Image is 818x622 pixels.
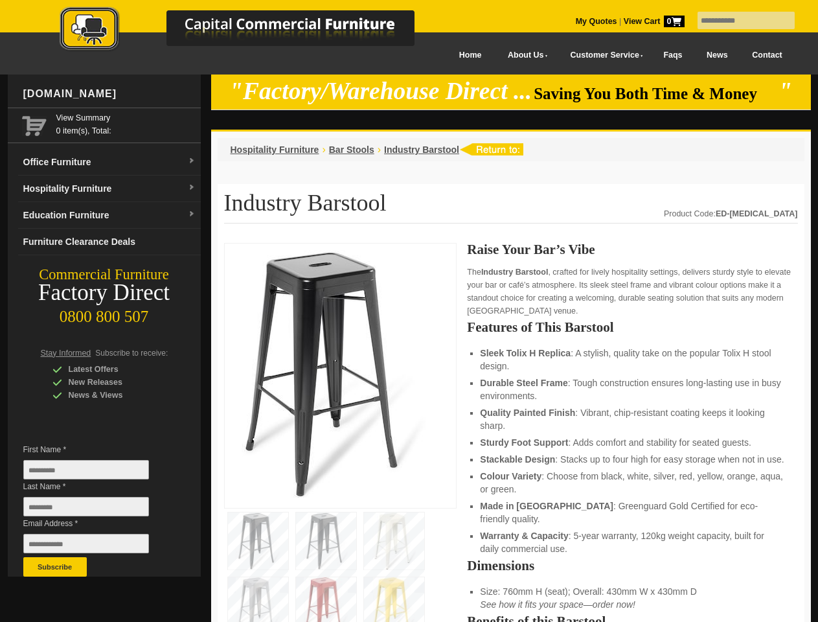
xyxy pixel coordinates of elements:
[18,229,201,255] a: Furniture Clearance Deals
[480,437,568,448] strong: Sturdy Foot Support
[41,349,91,358] span: Stay Informed
[23,480,168,493] span: Last Name *
[740,41,794,70] a: Contact
[480,347,784,373] li: : A stylish, quality take on the popular Tolix H stool design.
[329,144,374,155] a: Bar Stools
[576,17,617,26] a: My Quotes
[188,184,196,192] img: dropdown
[534,85,777,102] span: Saving You Both Time & Money
[480,453,784,466] li: : Stacks up to four high for easy storage when not in use.
[18,75,201,113] div: [DOMAIN_NAME]
[480,406,784,432] li: : Vibrant, chip-resistant coating keeps it looking sharp.
[467,559,797,572] h2: Dimensions
[8,284,201,302] div: Factory Direct
[95,349,168,358] span: Subscribe to receive:
[8,301,201,326] div: 0800 800 507
[459,143,523,155] img: return to
[52,376,176,389] div: New Releases
[664,207,798,220] div: Product Code:
[231,144,319,155] a: Hospitality Furniture
[322,143,325,156] li: ›
[23,517,168,530] span: Email Address *
[52,389,176,402] div: News & Views
[480,408,575,418] strong: Quality Painted Finish
[23,460,149,479] input: First Name *
[188,157,196,165] img: dropdown
[480,585,784,611] li: Size: 760mm H (seat); Overall: 430mm W x 430mm D
[52,363,176,376] div: Latest Offers
[480,470,784,496] li: : Choose from black, white, silver, red, yellow, orange, aqua, or green.
[56,111,196,124] a: View Summary
[480,531,568,541] strong: Warranty & Capacity
[778,78,792,104] em: "
[24,6,477,58] a: Capital Commercial Furniture Logo
[652,41,695,70] a: Faqs
[23,534,149,553] input: Email Address *
[621,17,684,26] a: View Cart0
[56,111,196,135] span: 0 item(s), Total:
[23,557,87,577] button: Subscribe
[480,436,784,449] li: : Adds comfort and stability for seated guests.
[494,41,556,70] a: About Us
[556,41,651,70] a: Customer Service
[480,501,613,511] strong: Made in [GEOGRAPHIC_DATA]
[378,143,381,156] li: ›
[480,348,571,358] strong: Sleek Tolix H Replica
[624,17,685,26] strong: View Cart
[384,144,459,155] a: Industry Barstool
[694,41,740,70] a: News
[467,321,797,334] h2: Features of This Barstool
[18,202,201,229] a: Education Furnituredropdown
[24,6,477,54] img: Capital Commercial Furniture Logo
[480,500,784,525] li: : Greenguard Gold Certified for eco-friendly quality.
[229,78,532,104] em: "Factory/Warehouse Direct ...
[23,443,168,456] span: First Name *
[467,243,797,256] h2: Raise Your Bar’s Vibe
[716,209,798,218] strong: ED-[MEDICAL_DATA]
[188,211,196,218] img: dropdown
[23,497,149,516] input: Last Name *
[467,266,797,317] p: The , crafted for lively hospitality settings, delivers sturdy style to elevate your bar or café’...
[18,149,201,176] a: Office Furnituredropdown
[18,176,201,202] a: Hospitality Furnituredropdown
[480,529,784,555] li: : 5-year warranty, 120kg weight capacity, built for daily commercial use.
[480,454,555,465] strong: Stackable Design
[224,190,798,224] h1: Industry Barstool
[480,376,784,402] li: : Tough construction ensures long-lasting use in busy environments.
[8,266,201,284] div: Commercial Furniture
[664,16,685,27] span: 0
[480,378,567,388] strong: Durable Steel Frame
[480,471,541,481] strong: Colour Variety
[481,268,549,277] strong: Industry Barstool
[231,250,426,498] img: Industry Barstool
[480,599,635,610] em: See how it fits your space—order now!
